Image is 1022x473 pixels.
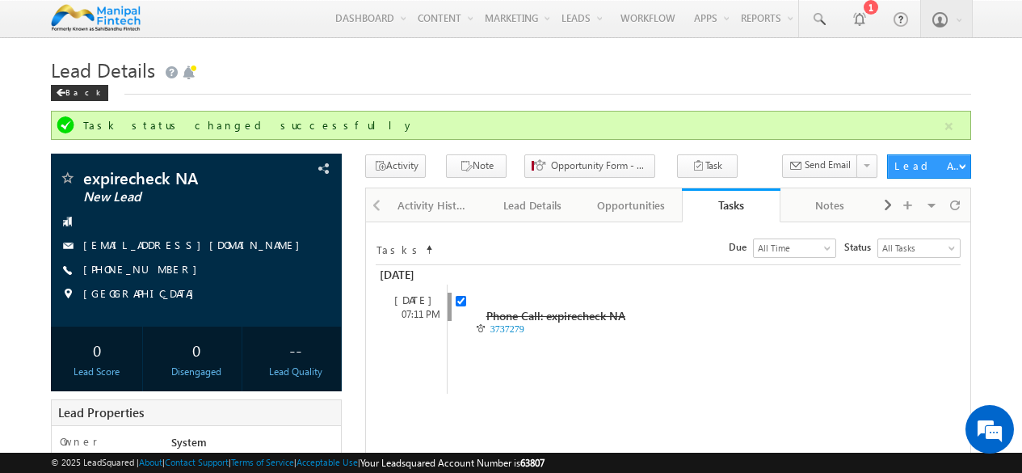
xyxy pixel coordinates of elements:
[60,434,98,449] label: Owner
[384,307,446,322] div: 07:11 PM
[446,154,507,178] button: Note
[55,365,138,379] div: Lead Score
[582,188,682,222] a: Opportunities
[385,188,484,221] li: Activity History
[51,85,108,101] div: Back
[385,188,484,222] a: Activity History
[805,158,851,172] span: Send Email
[365,154,426,178] button: Activity
[51,84,116,98] a: Back
[878,241,956,256] span: All Tasks
[83,189,262,205] span: New Lead
[729,240,753,255] span: Due
[167,434,341,457] div: System
[254,335,337,365] div: --
[384,293,446,307] div: [DATE]
[139,457,162,467] a: About
[254,365,337,379] div: Lead Quality
[780,188,880,222] a: Notes
[165,457,229,467] a: Contact Support
[397,196,469,215] div: Activity History
[51,4,141,32] img: Custom Logo
[524,154,655,178] button: Opportunity Form - Stage & Status
[677,154,738,178] button: Task
[83,170,262,186] span: expirecheck NA
[58,404,144,420] span: Lead Properties
[51,455,545,471] span: © 2025 LeadSquared | | | | |
[551,158,648,173] span: Opportunity Form - Stage & Status
[55,335,138,365] div: 0
[894,158,963,173] div: Lead Actions
[83,262,205,278] span: [PHONE_NUMBER]
[360,457,545,469] span: Your Leadsquared Account Number is
[694,197,769,213] div: Tasks
[154,335,238,365] div: 0
[595,196,667,215] div: Opportunities
[483,188,582,222] a: Lead Details
[793,196,865,215] div: Notes
[782,154,858,178] button: Send Email
[877,239,961,258] a: All Tasks
[376,239,424,258] td: Tasks
[486,308,625,323] span: Phone Call: expirecheck NA
[297,457,358,467] a: Acceptable Use
[844,240,877,255] span: Status
[83,238,308,251] a: [EMAIL_ADDRESS][DOMAIN_NAME]
[753,239,836,258] a: All Time
[887,154,970,179] button: Lead Actions
[376,265,445,285] div: [DATE]
[83,286,202,302] span: [GEOGRAPHIC_DATA]
[425,239,433,254] span: Sort Timeline
[682,188,781,222] a: Tasks
[496,196,568,215] div: Lead Details
[154,365,238,379] div: Disengaged
[520,457,545,469] span: 63807
[754,241,831,256] span: All Time
[231,457,294,467] a: Terms of Service
[83,118,942,133] div: Task status changed successfully
[490,323,524,335] a: 3737279
[51,57,155,82] span: Lead Details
